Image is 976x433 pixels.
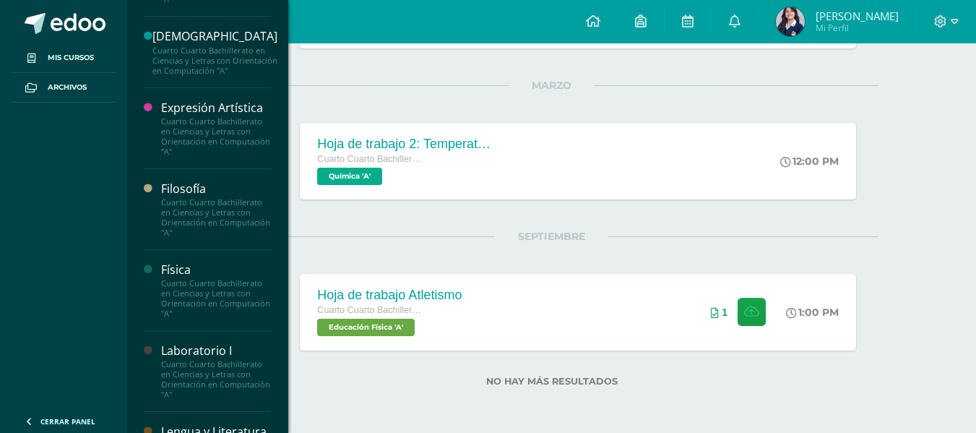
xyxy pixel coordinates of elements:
a: [DEMOGRAPHIC_DATA]Cuarto Cuarto Bachillerato en Ciencias y Letras con Orientación en Computación "A" [152,28,277,75]
div: Cuarto Cuarto Bachillerato en Ciencias y Letras con Orientación en Computación "A" [161,278,271,319]
div: Cuarto Cuarto Bachillerato en Ciencias y Letras con Orientación en Computación "A" [161,116,271,157]
div: 1:00 PM [786,306,839,319]
span: [PERSON_NAME] [816,9,899,23]
span: MARZO [509,79,595,92]
a: Mis cursos [12,43,116,73]
div: 12:00 PM [780,155,839,168]
span: Archivos [48,82,87,93]
div: Expresión Artística [161,100,271,116]
a: Laboratorio ICuarto Cuarto Bachillerato en Ciencias y Letras con Orientación en Computación "A" [161,343,271,400]
span: Química 'A' [317,168,382,185]
span: SEPTIEMBRE [495,230,608,243]
a: Archivos [12,73,116,103]
div: Filosofía [161,181,271,197]
img: be204d0af1a65b80fd24d59c432c642a.png [776,7,805,36]
label: No hay más resultados [225,376,878,387]
div: [DEMOGRAPHIC_DATA] [152,28,277,45]
div: Física [161,262,271,278]
span: Educación Física 'A' [317,319,415,336]
span: Cerrar panel [40,416,95,426]
a: FísicaCuarto Cuarto Bachillerato en Ciencias y Letras con Orientación en Computación "A" [161,262,271,319]
div: Laboratorio I [161,343,271,359]
div: Archivos entregados [711,306,727,318]
span: Mis cursos [48,52,94,64]
div: Cuarto Cuarto Bachillerato en Ciencias y Letras con Orientación en Computación "A" [152,46,277,76]
span: 1 [722,306,727,318]
div: Cuarto Cuarto Bachillerato en Ciencias y Letras con Orientación en Computación "A" [161,359,271,400]
span: Mi Perfil [816,22,899,34]
div: Cuarto Cuarto Bachillerato en Ciencias y Letras con Orientación en Computación "A" [161,197,271,238]
div: Hoja de trabajo 2: Temperatura [317,137,491,152]
a: FilosofíaCuarto Cuarto Bachillerato en Ciencias y Letras con Orientación en Computación "A" [161,181,271,238]
span: Cuarto Cuarto Bachillerato en Ciencias y Letras con Orientación en Computación [317,154,426,164]
div: Hoja de trabajo Atletismo [317,288,462,303]
span: Cuarto Cuarto Bachillerato en Ciencias y Letras con Orientación en Computación [317,305,426,315]
a: Expresión ArtísticaCuarto Cuarto Bachillerato en Ciencias y Letras con Orientación en Computación... [161,100,271,157]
